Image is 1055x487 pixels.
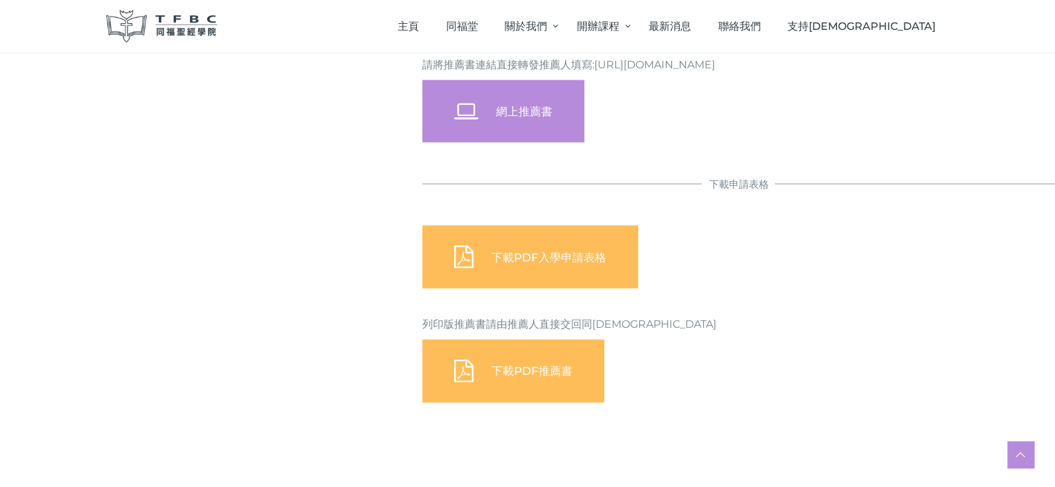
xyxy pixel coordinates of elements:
[704,7,774,46] a: 聯絡我們
[718,20,761,33] span: 聯絡我們
[496,105,552,118] span: 網上推薦書
[491,251,606,264] span: 下載PDF入學申請表格
[539,58,594,71] span: 推薦人填寫:
[446,20,478,33] span: 同福堂
[398,20,419,33] span: 主頁
[422,58,594,71] span: 請將推薦書連結直接轉發
[491,7,563,46] a: 關於我們
[384,7,433,46] a: 主頁
[649,20,691,33] span: 最新消息
[563,7,635,46] a: 開辦課程
[422,315,1055,333] p: 列印版推薦書請由推薦人直接交回同[DEMOGRAPHIC_DATA]
[432,7,491,46] a: 同福堂
[577,20,619,33] span: 開辦課程
[422,340,604,403] a: 下載PDF推薦書
[505,20,547,33] span: 關於我們
[1007,441,1034,468] a: Scroll to top
[774,7,949,46] a: 支持[DEMOGRAPHIC_DATA]
[594,58,715,71] span: [URL][DOMAIN_NAME]
[106,10,218,42] img: 同福聖經學院 TFBC
[787,20,935,33] span: 支持[DEMOGRAPHIC_DATA]
[708,179,768,189] span: 下載申請表格
[491,364,572,378] span: 下載PDF推薦書
[422,80,584,143] a: 網上推薦書
[635,7,705,46] a: 最新消息
[422,226,638,289] a: 下載PDF入學申請表格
